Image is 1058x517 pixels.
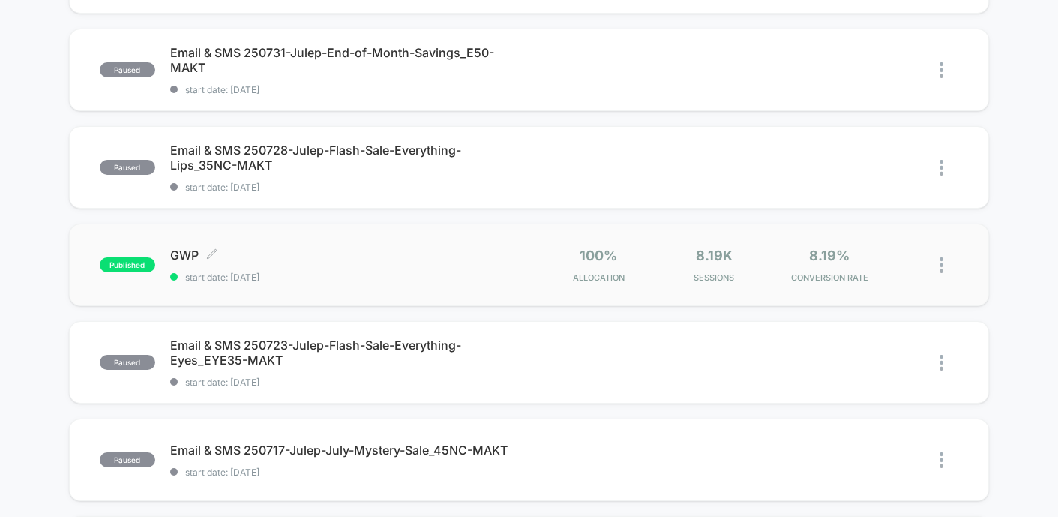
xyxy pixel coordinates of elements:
span: start date: [DATE] [170,377,529,388]
span: paused [100,62,155,77]
span: Email & SMS 250723-Julep-Flash-Sale-Everything-Eyes_EYE35-MAKT [170,338,529,368]
span: Sessions [660,272,768,283]
span: published [100,257,155,272]
img: close [940,452,943,468]
span: Email & SMS 250731-Julep-End-of-Month-Savings_E50-MAKT [170,45,529,75]
span: start date: [DATE] [170,182,529,193]
img: close [940,160,943,176]
span: start date: [DATE] [170,467,529,478]
img: close [940,355,943,371]
span: start date: [DATE] [170,272,529,283]
span: paused [100,452,155,467]
span: start date: [DATE] [170,84,529,95]
span: 100% [580,248,617,263]
span: Email & SMS 250728-Julep-Flash-Sale-Everything-Lips_35NC-MAKT [170,143,529,173]
span: Allocation [573,272,625,283]
img: close [940,257,943,273]
span: 8.19% [809,248,850,263]
span: paused [100,355,155,370]
img: close [940,62,943,78]
span: paused [100,160,155,175]
span: CONVERSION RATE [775,272,883,283]
span: Email & SMS 250717-Julep-July-Mystery-Sale_45NC-MAKT [170,443,529,458]
span: GWP [170,248,529,263]
span: 8.19k [696,248,733,263]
